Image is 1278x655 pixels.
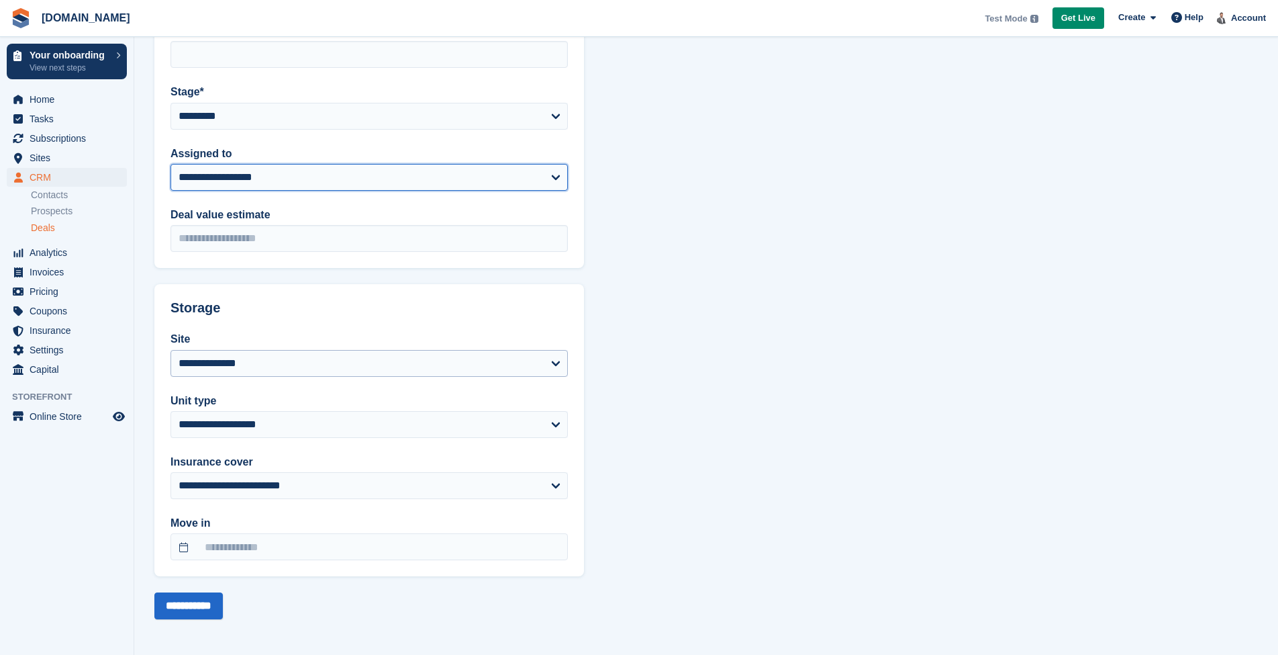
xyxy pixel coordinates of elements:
[170,515,568,531] label: Move in
[170,331,568,347] label: Site
[170,146,568,162] label: Assigned to
[11,8,31,28] img: stora-icon-8386f47178a22dfd0bd8f6a31ec36ba5ce8667c1dd55bd0f319d3a0aa187defe.svg
[30,90,110,109] span: Home
[7,263,127,281] a: menu
[12,390,134,404] span: Storefront
[30,62,109,74] p: View next steps
[30,360,110,379] span: Capital
[170,207,568,223] label: Deal value estimate
[1216,11,1229,24] img: Ionut Grigorescu
[170,300,568,316] h2: Storage
[30,407,110,426] span: Online Store
[1118,11,1145,24] span: Create
[170,84,568,100] label: Stage*
[30,302,110,320] span: Coupons
[7,44,127,79] a: Your onboarding View next steps
[7,129,127,148] a: menu
[1030,15,1038,23] img: icon-info-grey-7440780725fd019a000dd9b08b2336e03edf1995a4989e88bcd33f0948082b44.svg
[36,7,136,29] a: [DOMAIN_NAME]
[170,393,568,409] label: Unit type
[31,204,127,218] a: Prospects
[30,282,110,301] span: Pricing
[30,243,110,262] span: Analytics
[7,341,127,359] a: menu
[1061,11,1095,25] span: Get Live
[30,341,110,359] span: Settings
[7,90,127,109] a: menu
[31,205,72,218] span: Prospects
[30,129,110,148] span: Subscriptions
[7,407,127,426] a: menu
[30,148,110,167] span: Sites
[7,302,127,320] a: menu
[7,360,127,379] a: menu
[7,168,127,187] a: menu
[1185,11,1203,24] span: Help
[30,110,110,128] span: Tasks
[7,110,127,128] a: menu
[30,263,110,281] span: Invoices
[1052,7,1104,30] a: Get Live
[7,321,127,340] a: menu
[111,408,127,425] a: Preview store
[30,321,110,340] span: Insurance
[170,454,568,470] label: Insurance cover
[1231,11,1266,25] span: Account
[31,222,55,234] span: Deals
[7,282,127,301] a: menu
[7,243,127,262] a: menu
[31,221,127,235] a: Deals
[7,148,127,167] a: menu
[30,168,110,187] span: CRM
[30,50,109,60] p: Your onboarding
[985,12,1027,26] span: Test Mode
[31,189,127,202] a: Contacts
